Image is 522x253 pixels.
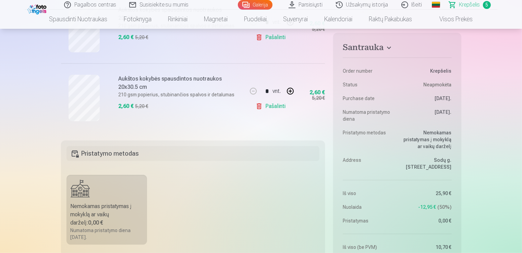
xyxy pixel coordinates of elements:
div: Nemokamas pristatymas į mokyklą ar vaikų darželį : [71,202,143,227]
dd: Sodų g. [STREET_ADDRESS] [401,157,452,170]
a: Raktų pakabukas [361,10,421,29]
p: 210 gsm popierius, stubinančios spalvos ir detalumas [119,91,242,98]
a: Rinkiniai [160,10,196,29]
span: Neapmokėta [424,81,452,88]
dd: Krepšelis [401,68,452,74]
span: 50 % [438,204,452,210]
div: 5,20 € [135,34,148,41]
a: Puodeliai [236,10,275,29]
dt: Pristatymo metodas [343,129,394,150]
div: 2,60 € [119,102,134,110]
a: Spausdinti nuotraukas [41,10,116,29]
dt: Order number [343,68,394,74]
h6: Aukštos kokybės spausdintos nuotraukos 20x30.5 cm [119,75,242,91]
span: -12,95 € [418,204,436,210]
dt: Numatoma pristatymo diena [343,109,394,122]
a: Pašalinti [256,99,288,113]
dt: Iš viso (be PVM) [343,244,394,251]
div: Numatoma pristatymo diena [DATE]. [71,227,143,241]
dd: 25,90 € [401,190,452,197]
b: 0,00 € [88,219,104,226]
dt: Status [343,81,394,88]
span: 5 [483,1,491,9]
dd: [DATE]. [401,95,452,102]
a: Visos prekės [421,10,481,29]
span: Krepšelis [459,1,480,9]
dt: Purchase date [343,95,394,102]
div: 2,60 € [309,91,325,95]
div: 2,60 € [119,33,134,41]
div: 5,20 € [312,26,325,33]
a: Suvenyrai [275,10,316,29]
div: 5,20 € [312,95,325,101]
dt: Iš viso [343,190,394,197]
dd: Nemokamas pristatymas į mokyklą ar vaikų darželį [401,129,452,150]
a: Magnetai [196,10,236,29]
dd: 0,00 € [401,217,452,224]
a: Kalendoriai [316,10,361,29]
div: vnt. [272,83,281,99]
dt: Address [343,157,394,170]
dd: 10,70 € [401,244,452,251]
dt: Nuolaida [343,204,394,210]
dt: Pristatymas [343,217,394,224]
a: Pašalinti [256,31,288,44]
div: 5,20 € [135,103,148,110]
img: /fa2 [27,3,48,14]
h5: Pristatymo metodas [66,146,320,161]
button: Santrauka [343,43,451,55]
a: Fotoknyga [116,10,160,29]
dd: [DATE]. [401,109,452,122]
